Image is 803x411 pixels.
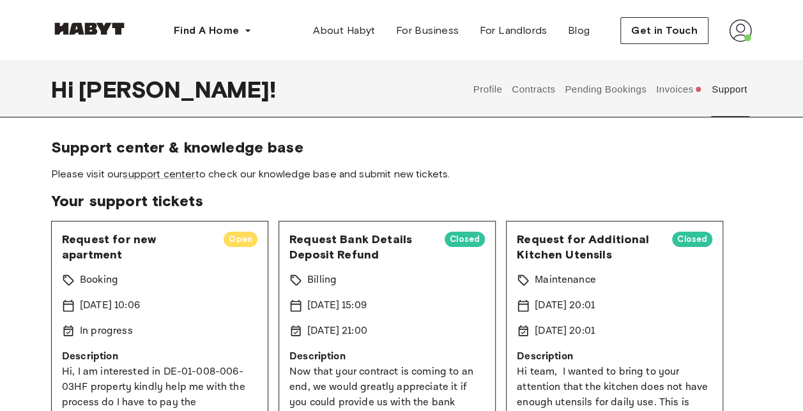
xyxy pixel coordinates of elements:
[672,233,712,246] span: Closed
[558,18,600,43] a: Blog
[51,22,128,35] img: Habyt
[729,19,752,42] img: avatar
[123,168,195,180] a: support center
[510,61,557,117] button: Contracts
[51,191,752,211] span: Your support tickets
[479,23,547,38] span: For Landlords
[386,18,470,43] a: For Business
[469,18,557,43] a: For Landlords
[80,273,118,288] p: Booking
[51,138,752,157] span: Support center & knowledge base
[654,61,703,117] button: Invoices
[471,61,504,117] button: Profile
[164,18,262,43] button: Find A Home
[79,76,276,103] span: [PERSON_NAME] !
[224,233,257,246] span: Open
[517,349,712,364] p: Description
[313,23,375,38] span: About Habyt
[535,273,596,288] p: Maintenance
[289,232,434,262] span: Request Bank Details Deposit Refund
[535,324,595,339] p: [DATE] 20:01
[303,18,385,43] a: About Habyt
[80,324,133,339] p: In progress
[445,233,485,246] span: Closed
[62,232,213,262] span: Request for new apartment
[620,17,708,44] button: Get in Touch
[631,23,698,38] span: Get in Touch
[62,349,257,364] p: Description
[174,23,239,38] span: Find A Home
[468,61,752,117] div: user profile tabs
[568,23,590,38] span: Blog
[563,61,648,117] button: Pending Bookings
[51,76,79,103] span: Hi
[307,298,367,313] p: [DATE] 15:09
[289,349,485,364] p: Description
[80,298,140,313] p: [DATE] 10:06
[396,23,459,38] span: For Business
[51,167,752,181] span: Please visit our to check our knowledge base and submit new tickets.
[710,61,749,117] button: Support
[535,298,595,313] p: [DATE] 20:01
[517,232,662,262] span: Request for Additional Kitchen Utensils
[307,324,367,339] p: [DATE] 21:00
[307,273,337,288] p: Billing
